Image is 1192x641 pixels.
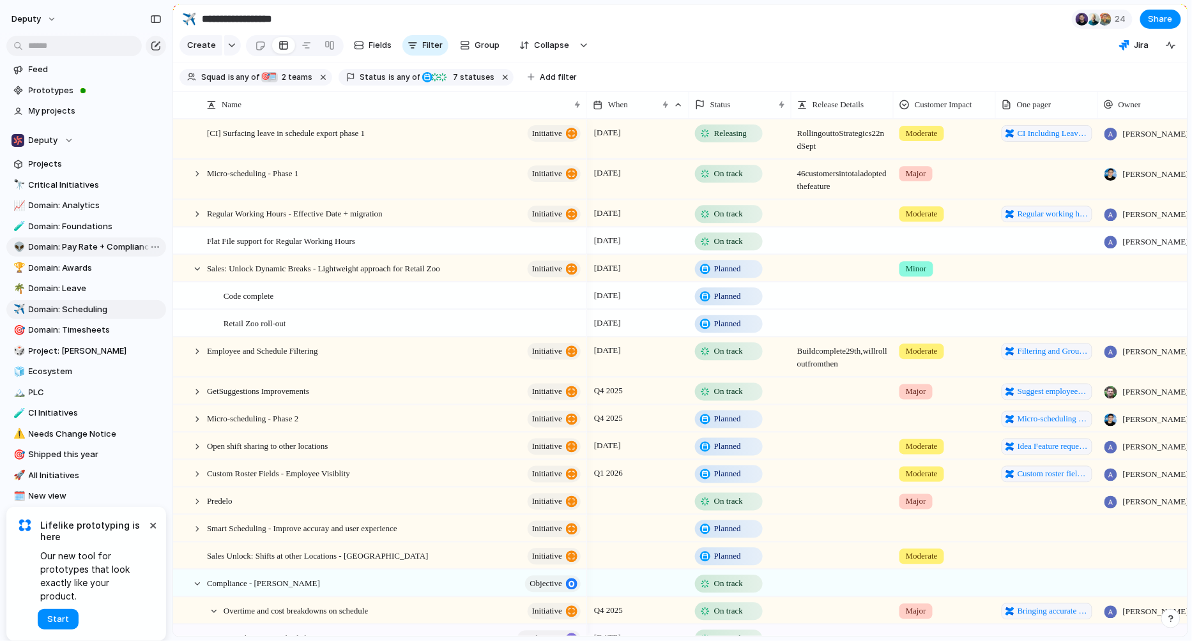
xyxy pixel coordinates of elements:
span: Releasing [714,127,747,140]
div: 🎯 [13,323,22,338]
span: Minor [906,262,927,275]
a: Micro-scheduling Post GA Feature Development List [1002,411,1092,427]
span: Major [906,385,926,398]
span: When [608,98,628,111]
span: Moderate [906,467,938,480]
div: 🧪 [13,406,22,421]
span: initiative [532,437,562,455]
button: initiative [528,260,581,277]
span: Planned [714,467,741,480]
span: CI Including Leave on the Schedule Export Week by Area and Team Member [1018,127,1089,140]
span: is [389,72,395,83]
div: 🏆 [13,260,22,275]
span: statuses [449,72,494,83]
button: 🧪 [11,407,24,419]
span: Major [906,167,926,180]
span: Fields [369,39,392,52]
button: 🎯 [11,448,24,461]
span: Sales Unlock: Shifts at other Locations - [GEOGRAPHIC_DATA] [207,548,429,562]
button: deputy [6,9,63,29]
span: [DATE] [591,438,624,453]
span: [PERSON_NAME] [1123,128,1189,140]
span: Domain: Foundations [29,220,162,233]
span: Collapse [535,39,570,52]
button: 👽 [11,241,24,253]
button: Dismiss [146,517,161,532]
button: 🌴 [11,282,24,295]
span: initiative [532,410,562,428]
a: Custom roster fields - Team member visiblity [1002,465,1092,482]
button: initiative [528,493,581,509]
div: 👽 [13,240,22,255]
button: Collapse [512,35,576,56]
button: Group [454,35,507,56]
a: CI Including Leave on the Schedule Export Week by Area and Team Member [1002,125,1092,142]
span: Planned [714,317,741,330]
button: initiative [528,411,581,427]
span: [DATE] [591,315,624,331]
a: 🔭Critical Initiatives [6,176,166,195]
button: isany of [386,70,423,84]
span: Micro-scheduling Post GA Feature Development List [1018,412,1089,425]
span: Critical Initiatives [29,179,162,192]
span: Moderate [906,345,938,358]
a: 🧪CI Initiatives [6,403,166,423]
div: 🗓️ [268,72,278,82]
span: Q4 2025 [591,411,626,426]
span: [PERSON_NAME] [1123,605,1189,618]
a: 🧊Ecosystem [6,362,166,381]
button: 7 statuses [421,70,497,84]
a: Idea Feature request Shift sharing to other locations within the business [1002,438,1092,455]
span: Jira [1135,39,1149,52]
span: Custom Roster Fields - Employee Visiblity [207,465,350,480]
div: ⚠️Needs Change Notice [6,425,166,444]
div: 🏔️ [13,385,22,400]
span: [PERSON_NAME] [1123,386,1189,398]
span: Planned [714,262,741,275]
span: Create [187,39,216,52]
span: initiative [532,165,562,183]
span: Project: [PERSON_NAME] [29,345,162,358]
span: GetSuggestions Improvements [207,383,309,398]
div: 👽Domain: Pay Rate + Compliance [6,238,166,257]
span: Group [475,39,500,52]
div: 🎯Shipped this year [6,445,166,464]
span: initiative [532,382,562,400]
div: 🗓️New view [6,486,166,506]
span: Customer Impact [915,98,972,111]
span: [PERSON_NAME] [1123,468,1189,481]
div: 🚀All Initiatives [6,466,166,485]
span: initiative [532,465,562,483]
div: ✈️ [13,302,22,317]
span: any of [395,72,420,83]
span: [DATE] [591,260,624,276]
span: Our new tool for prototypes that look exactly like your product. [40,549,147,603]
span: On track [714,605,743,617]
span: PLC [29,386,162,399]
button: 🏔️ [11,386,24,399]
span: Major [906,495,926,508]
span: Compliance - [PERSON_NAME] [207,575,320,590]
span: [DATE] [591,288,624,303]
span: 46 customers in total adopted the feature [792,160,893,193]
a: 🏔️PLC [6,383,166,402]
div: 🌴Domain: Leave [6,279,166,298]
span: [CI] Surfacing leave in schedule export phase 1 [207,125,365,140]
a: Prototypes [6,81,166,100]
span: initiative [532,342,562,360]
button: Share [1140,10,1181,29]
span: Q4 2025 [591,603,626,618]
span: is [228,72,234,83]
span: Planned [714,440,741,453]
button: Create [180,35,222,56]
button: isany of [225,70,262,84]
span: On track [714,577,743,590]
span: Idea Feature request Shift sharing to other locations within the business [1018,440,1089,453]
a: 📈Domain: Analytics [6,196,166,215]
span: Owner [1119,98,1141,111]
span: Rolling out to Strategics 22nd Sept [792,120,893,153]
span: Micro-scheduling - Phase 1 [207,165,298,180]
a: Filtering and Grouping on the schedule [1002,343,1092,359]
